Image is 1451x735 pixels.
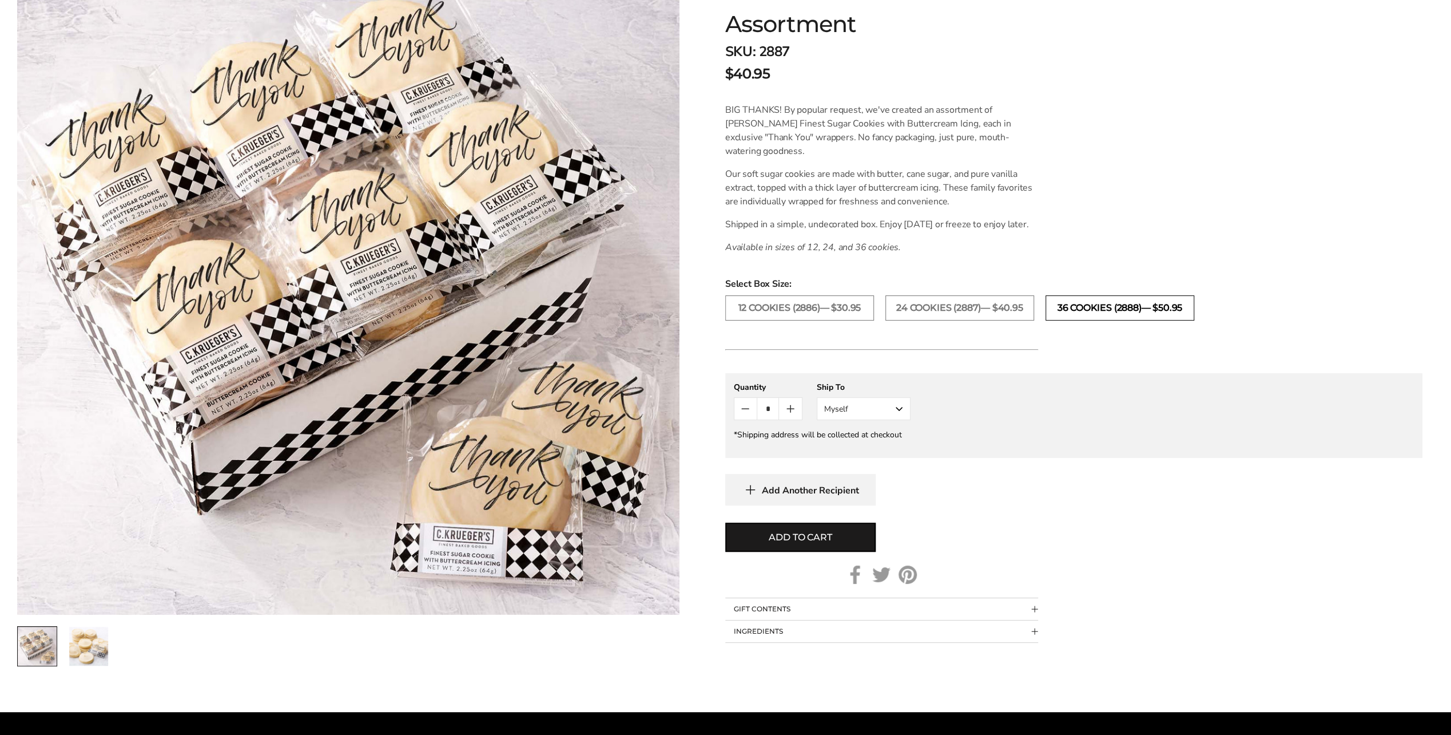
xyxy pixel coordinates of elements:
[779,398,801,420] button: Count plus
[757,398,779,420] input: Quantity
[725,64,770,84] span: $40.95
[725,103,1038,158] p: BIG THANKS! By popular request, we've created an assortment of [PERSON_NAME] Finest Sugar Cookies...
[885,295,1034,321] label: 24 COOKIES (2887)— $40.95
[725,373,1422,458] gfm-form: New recipient
[817,382,911,393] div: Ship To
[725,218,1038,231] p: Shipped in a simple, undecorated box. Enjoy [DATE] or freeze to enjoy later.
[899,566,917,584] a: Pinterest
[872,566,891,584] a: Twitter
[725,523,876,552] button: Add to cart
[69,627,108,666] img: Just the Cookies! Thank You Assortment
[725,295,874,321] label: 12 COOKIES (2886)— $30.95
[9,691,118,726] iframe: Sign Up via Text for Offers
[725,241,901,254] em: Available in sizes of 12, 24, and 36 cookies.
[725,621,1038,642] button: Collapsible block button
[17,626,57,666] a: 1 / 2
[762,485,859,496] span: Add Another Recipient
[734,398,757,420] button: Count minus
[725,167,1038,208] p: Our soft sugar cookies are made with butter, cane sugar, and pure vanilla extract, topped with a ...
[758,42,789,61] span: 2887
[734,382,802,393] div: Quantity
[734,429,1414,440] div: *Shipping address will be collected at checkout
[725,277,1422,291] span: Select Box Size:
[18,627,57,666] img: Just the Cookies! Thank You Assortment
[817,397,911,420] button: Myself
[725,474,876,505] button: Add Another Recipient
[769,531,832,544] span: Add to cart
[725,42,756,61] strong: SKU:
[69,626,109,666] a: 2 / 2
[846,566,864,584] a: Facebook
[725,598,1038,620] button: Collapsible block button
[1045,295,1194,321] label: 36 COOKIES (2888)— $50.95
